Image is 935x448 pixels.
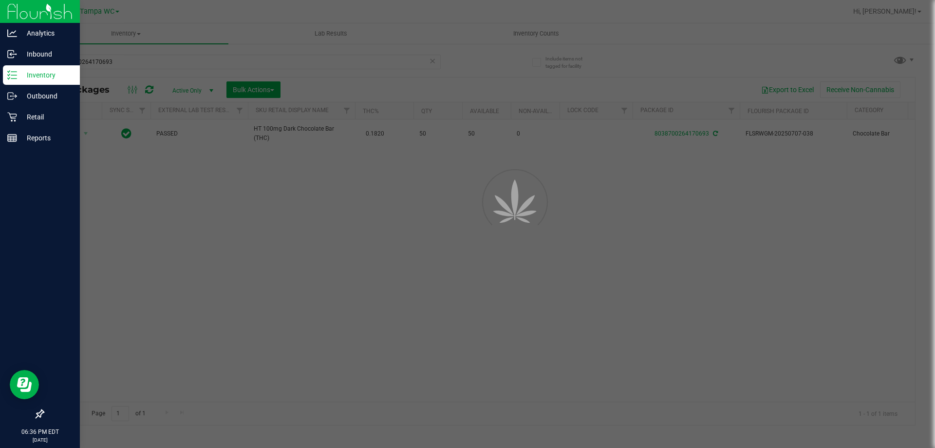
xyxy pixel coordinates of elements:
[17,27,75,39] p: Analytics
[10,370,39,399] iframe: Resource center
[7,112,17,122] inline-svg: Retail
[7,133,17,143] inline-svg: Reports
[7,28,17,38] inline-svg: Analytics
[4,428,75,436] p: 06:36 PM EDT
[17,90,75,102] p: Outbound
[17,69,75,81] p: Inventory
[7,91,17,101] inline-svg: Outbound
[7,70,17,80] inline-svg: Inventory
[7,49,17,59] inline-svg: Inbound
[17,48,75,60] p: Inbound
[4,436,75,444] p: [DATE]
[17,132,75,144] p: Reports
[17,111,75,123] p: Retail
